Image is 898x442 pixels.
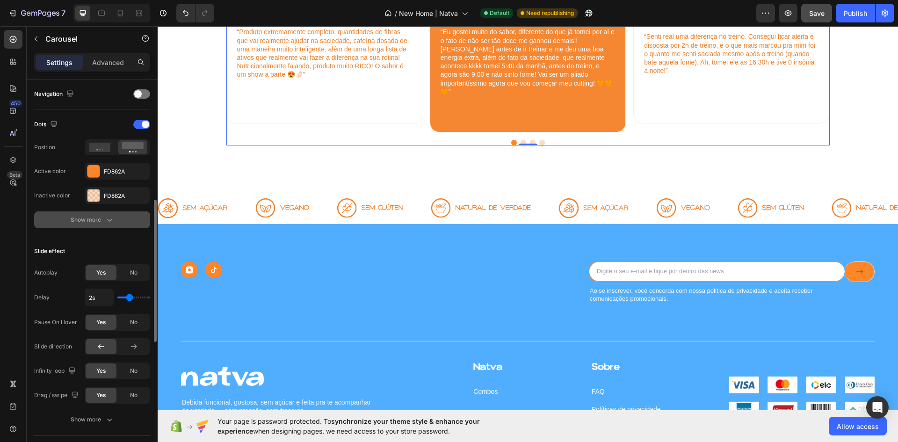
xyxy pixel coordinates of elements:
img: [object Object] [98,172,152,192]
span: Allow access [837,421,879,431]
a: FAQ [434,362,447,369]
span: New Home | Natva [399,8,458,18]
p: Settings [46,58,72,67]
div: Show more [71,415,114,424]
div: 450 [9,100,22,107]
img: gempages_577463497328165779-23df8893-349b-4807-8bdd-405274103d8c.svg [23,341,106,360]
div: FD862A [104,192,148,200]
img: [object Object] [580,172,646,192]
p: Bebida funcional, gostosa, sem açúcar e feita pra te acompanhar de verdade — sem pressão, sem fre... [24,372,216,389]
iframe: Design area [158,26,898,410]
button: Dot [372,114,378,119]
span: synchronize your theme style & enhance your experience [217,417,480,435]
p: Carousel [45,33,125,44]
div: FD862A [104,167,148,176]
span: Default [490,9,509,17]
button: Dot [382,114,387,119]
div: Slide direction [34,342,72,351]
img: Alt Image [48,235,65,252]
span: Save [809,9,825,17]
div: Publish [844,8,867,18]
span: No [130,268,138,277]
a: Políticas de privacidade [434,379,503,387]
h2: Natva [315,334,418,348]
span: No [130,318,138,326]
div: Drag / swipe [34,389,80,402]
button: Dot [363,114,369,119]
div: Beta [7,171,22,179]
div: Infinity loop [34,365,78,377]
button: Send [687,235,717,256]
button: Save [801,4,832,22]
span: / [395,8,397,18]
span: Yes [96,268,106,277]
button: Show more [34,211,150,228]
div: Delay [34,293,50,302]
div: Inactive color [34,191,70,200]
div: Undo/Redo [176,4,214,22]
button: 7 [4,4,70,22]
h2: Sobre [433,334,536,348]
div: Dots [34,118,59,131]
img: [object Object] [674,172,774,192]
div: Show more [71,215,114,225]
span: No [130,391,138,399]
a: Instagrma Natva [23,235,40,252]
span: Need republishing [526,9,574,17]
p: Advanced [92,58,124,67]
a: Image Title [48,235,65,252]
button: Dot [354,114,359,119]
img: [object Object] [499,172,552,192]
a: Combos [316,362,340,369]
div: Active color [34,167,66,175]
img: [object Object] [180,172,246,192]
span: Yes [96,391,106,399]
img: Alt Image [571,350,717,392]
img: [object Object] [401,172,471,192]
img: Instagram Natva [23,235,40,252]
img: [object Object] [0,172,70,192]
p: Ao se inscrever, você concorda com nossa política de privacidade e aceita receber comunicações pr... [432,261,686,277]
div: Autoplay [34,268,58,277]
button: Show more [34,411,150,428]
div: Navigation [34,88,76,101]
div: Slide effect [34,247,65,255]
p: 7 [61,7,65,19]
span: Your page is password protected. To when designing pages, we need access to your store password. [217,416,516,436]
span: Yes [96,367,106,375]
span: No [130,367,138,375]
span: Yes [96,318,106,326]
button: Allow access [829,417,887,435]
div: Open Intercom Messenger [866,396,889,419]
input: Auto [85,289,113,306]
button: Publish [836,4,875,22]
img: [object Object] [274,172,373,192]
input: Digite o seu e-mail e fique por dentro das news [431,235,687,255]
div: Position [34,143,55,152]
div: Pause On Hover [34,318,77,326]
